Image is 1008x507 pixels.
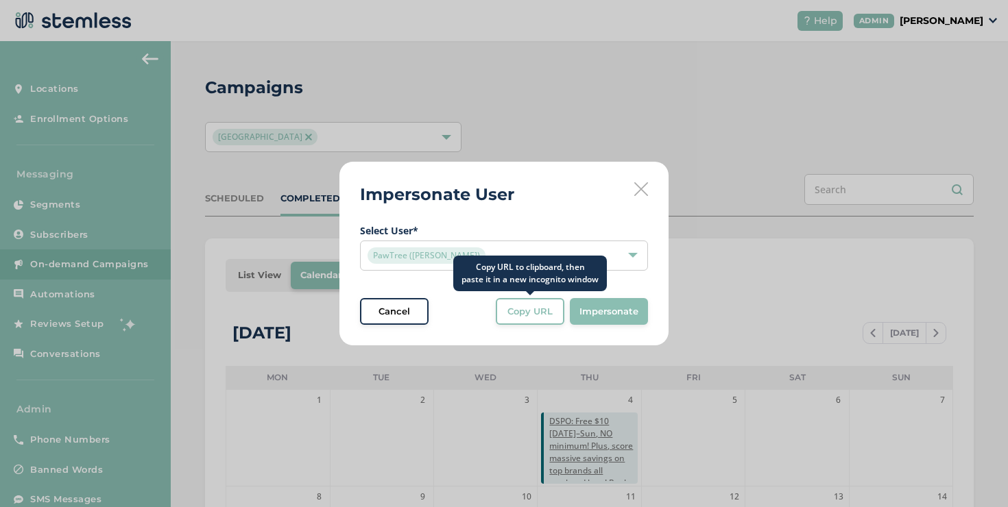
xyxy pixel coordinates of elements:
[507,305,553,319] span: Copy URL
[368,247,485,264] span: PawTree ([PERSON_NAME])
[360,182,514,207] h2: Impersonate User
[379,305,410,319] span: Cancel
[496,298,564,325] button: Copy URL
[579,305,638,319] span: Impersonate
[360,298,429,325] button: Cancel
[939,441,1008,507] iframe: Chat Widget
[360,223,648,238] label: Select User
[570,298,648,325] button: Impersonate
[453,256,607,291] div: Copy URL to clipboard, then paste it in a new incognito window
